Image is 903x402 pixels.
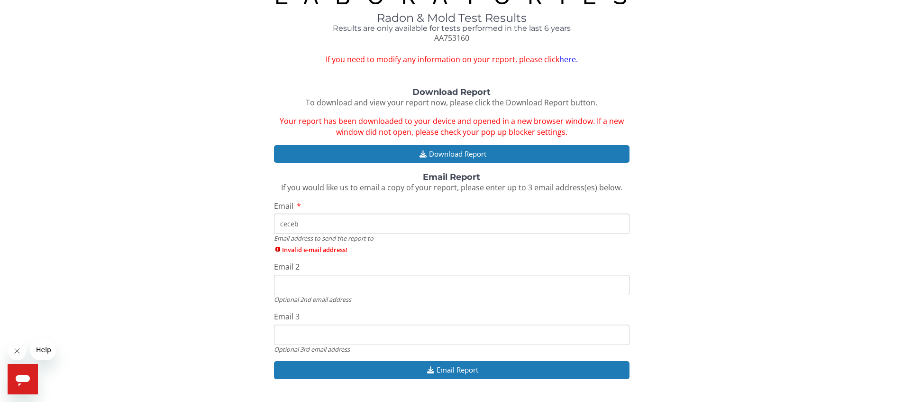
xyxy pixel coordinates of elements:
span: Invalid e-mail address! [274,245,629,254]
span: To download and view your report now, please click the Download Report button. [306,97,597,108]
iframe: Message from company [30,339,56,360]
div: Optional 2nd email address [274,295,629,304]
span: Your report has been downloaded to your device and opened in a new browser window. If a new windo... [280,116,624,137]
button: Email Report [274,361,629,379]
h1: Radon & Mold Test Results [274,12,629,24]
span: Email [274,201,293,211]
strong: Download Report [412,87,491,97]
div: Email address to send the report to [274,234,629,243]
h4: Results are only available for tests performed in the last 6 years [274,24,629,33]
span: Email 2 [274,262,300,272]
button: Download Report [274,145,629,163]
span: AA753160 [434,33,469,43]
a: here. [559,54,578,65]
span: Email 3 [274,311,300,322]
span: If you would like us to email a copy of your report, please enter up to 3 email address(es) below. [281,182,622,193]
iframe: Button to launch messaging window [8,364,38,394]
strong: Email Report [423,172,480,182]
span: If you need to modify any information on your report, please click [274,54,629,65]
div: Optional 3rd email address [274,345,629,354]
iframe: Close message [8,341,27,360]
